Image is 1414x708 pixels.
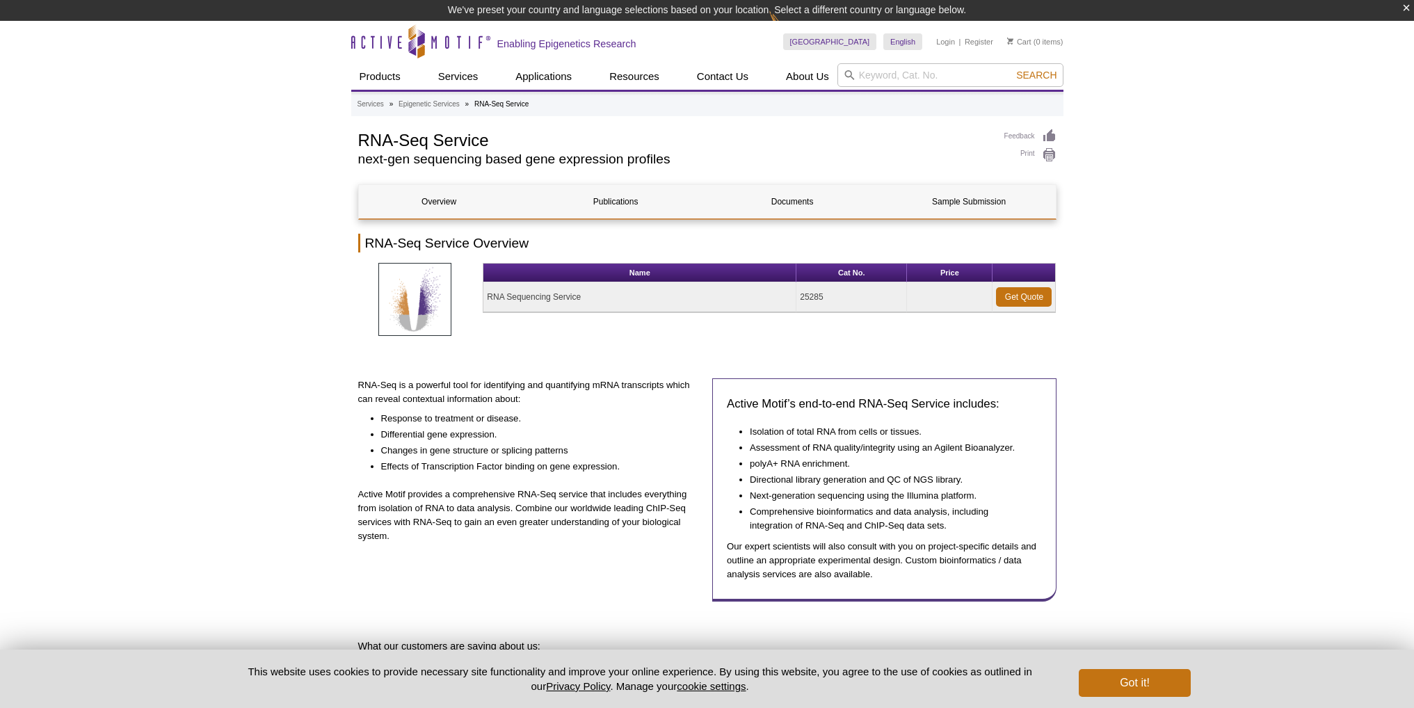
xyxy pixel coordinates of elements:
[359,185,520,218] a: Overview
[750,455,1028,471] li: polyA+ RNA enrichment.
[381,458,689,474] li: Effects of Transcription Factor binding on gene expression.
[358,640,1057,652] h4: What our customers are saying about us:
[483,282,796,312] td: RNA Sequencing Service
[389,100,394,108] li: »
[996,287,1052,307] a: Get Quote
[1004,147,1057,163] a: Print
[378,263,451,336] img: RNA-Seq Services
[430,63,487,90] a: Services
[677,680,746,692] button: cookie settings
[351,63,409,90] a: Products
[837,63,1063,87] input: Keyword, Cat. No.
[1007,37,1031,47] a: Cart
[483,264,796,282] th: Name
[381,442,689,458] li: Changes in gene structure or splicing patterns
[1007,38,1013,45] img: Your Cart
[358,378,702,406] p: RNA-Seq is a powerful tool for identifying and quantifying mRNA transcripts which can reveal cont...
[796,264,907,282] th: Cat No.
[381,410,689,426] li: Response to treatment or disease.
[1007,33,1063,50] li: (0 items)
[601,63,668,90] a: Resources
[381,426,689,442] li: Differential gene expression.
[1016,70,1057,81] span: Search
[778,63,837,90] a: About Us
[750,471,1028,487] li: Directional library generation and QC of NGS library.
[907,264,993,282] th: Price
[965,37,993,47] a: Register
[750,423,1028,439] li: Isolation of total RNA from cells or tissues.
[507,63,580,90] a: Applications
[689,63,757,90] a: Contact Us
[536,185,696,218] a: Publications
[1012,69,1061,81] button: Search
[1004,129,1057,144] a: Feedback
[750,503,1028,533] li: Comprehensive bioinformatics and data analysis, including integration of RNA-Seq and ChIP-Seq dat...
[358,129,990,150] h1: RNA-Seq Service
[497,38,636,50] h2: Enabling Epigenetics Research
[796,282,907,312] td: 25285
[727,396,1042,412] h3: Active Motif’s end-to-end RNA-Seq Service includes:
[474,100,529,108] li: RNA-Seq Service
[727,540,1042,581] p: Our expert scientists will also consult with you on project-specific details and outline an appro...
[358,234,1057,252] h2: RNA-Seq Service Overview
[357,98,384,111] a: Services
[769,10,806,43] img: Change Here
[399,98,460,111] a: Epigenetic Services
[936,37,955,47] a: Login
[959,33,961,50] li: |
[750,439,1028,455] li: Assessment of RNA quality/integrity using an Agilent Bioanalyzer.
[1079,669,1190,697] button: Got it!
[750,487,1028,503] li: Next-generation sequencing using the Illumina platform.
[224,664,1057,693] p: This website uses cookies to provide necessary site functionality and improve your online experie...
[889,185,1050,218] a: Sample Submission
[546,680,610,692] a: Privacy Policy
[883,33,922,50] a: English
[712,185,873,218] a: Documents
[358,153,990,166] h2: next-gen sequencing based gene expression profiles
[465,100,469,108] li: »
[358,488,702,543] p: Active Motif provides a comprehensive RNA-Seq service that includes everything from isolation of ...
[783,33,877,50] a: [GEOGRAPHIC_DATA]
